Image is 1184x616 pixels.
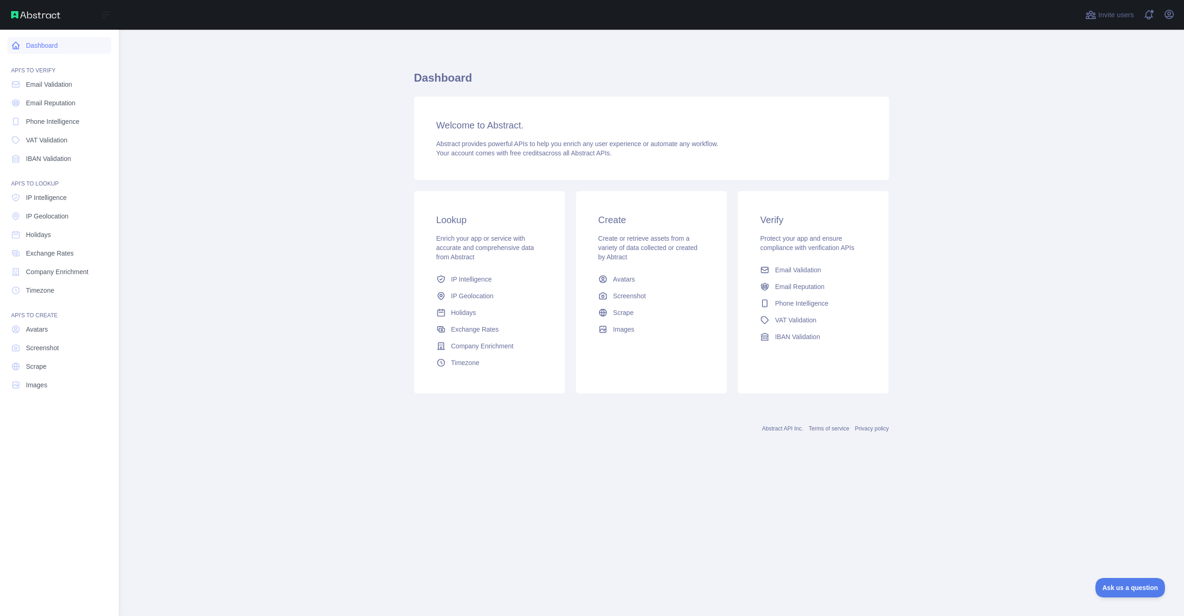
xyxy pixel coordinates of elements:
span: Screenshot [613,291,646,301]
button: Invite users [1083,7,1136,22]
h1: Dashboard [414,71,889,93]
a: Screenshot [7,340,111,356]
span: Invite users [1098,10,1134,20]
span: Phone Intelligence [26,117,79,126]
a: VAT Validation [756,312,870,328]
span: Enrich your app or service with accurate and comprehensive data from Abstract [436,235,534,261]
span: Scrape [613,308,634,317]
a: IP Geolocation [433,288,546,304]
span: Holidays [26,230,51,239]
span: Exchange Rates [26,249,74,258]
span: IP Intelligence [26,193,67,202]
a: IP Intelligence [7,189,111,206]
span: Protect your app and ensure compliance with verification APIs [760,235,854,251]
span: Avatars [613,275,635,284]
span: Timezone [26,286,54,295]
span: Avatars [26,325,48,334]
h3: Verify [760,213,866,226]
span: Company Enrichment [451,341,514,351]
a: Holidays [433,304,546,321]
a: IP Intelligence [433,271,546,288]
a: Images [595,321,708,338]
span: Images [26,380,47,390]
a: IBAN Validation [756,328,870,345]
span: Your account comes with across all Abstract APIs. [436,149,612,157]
a: Email Validation [756,262,870,278]
a: Email Reputation [7,95,111,111]
a: IBAN Validation [7,150,111,167]
span: Email Validation [775,265,821,275]
span: Email Validation [26,80,72,89]
a: Avatars [595,271,708,288]
img: Abstract API [11,11,60,19]
span: VAT Validation [775,315,816,325]
h3: Welcome to Abstract. [436,119,867,132]
a: Phone Intelligence [756,295,870,312]
span: Abstract provides powerful APIs to help you enrich any user experience or automate any workflow. [436,140,719,148]
a: Holidays [7,226,111,243]
a: Scrape [595,304,708,321]
span: Timezone [451,358,480,367]
span: Email Reputation [26,98,76,108]
a: Scrape [7,358,111,375]
span: Scrape [26,362,46,371]
span: Email Reputation [775,282,825,291]
span: free credits [510,149,542,157]
span: Company Enrichment [26,267,89,276]
a: Avatars [7,321,111,338]
a: Exchange Rates [7,245,111,262]
div: API'S TO LOOKUP [7,169,111,187]
a: Company Enrichment [433,338,546,354]
a: Terms of service [809,425,849,432]
a: Exchange Rates [433,321,546,338]
a: Email Reputation [756,278,870,295]
a: IP Geolocation [7,208,111,225]
span: IBAN Validation [26,154,71,163]
span: IP Intelligence [451,275,492,284]
span: IP Geolocation [451,291,494,301]
a: Phone Intelligence [7,113,111,130]
a: Timezone [7,282,111,299]
div: API'S TO CREATE [7,301,111,319]
span: IP Geolocation [26,212,69,221]
a: Timezone [433,354,546,371]
span: IBAN Validation [775,332,820,341]
iframe: Toggle Customer Support [1095,578,1165,597]
span: Images [613,325,634,334]
span: Screenshot [26,343,59,353]
a: Images [7,377,111,393]
span: VAT Validation [26,135,67,145]
span: Exchange Rates [451,325,499,334]
a: VAT Validation [7,132,111,148]
a: Screenshot [595,288,708,304]
span: Holidays [451,308,476,317]
a: Company Enrichment [7,263,111,280]
h3: Lookup [436,213,543,226]
a: Dashboard [7,37,111,54]
a: Privacy policy [855,425,889,432]
a: Email Validation [7,76,111,93]
h3: Create [598,213,704,226]
span: Create or retrieve assets from a variety of data collected or created by Abtract [598,235,698,261]
div: API'S TO VERIFY [7,56,111,74]
a: Abstract API Inc. [762,425,803,432]
span: Phone Intelligence [775,299,828,308]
